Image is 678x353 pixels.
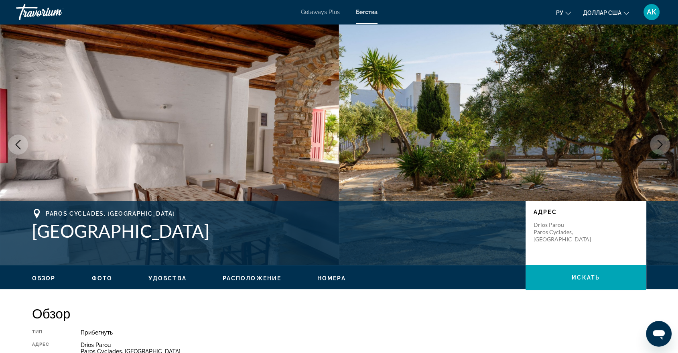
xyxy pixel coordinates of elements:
[556,10,563,16] font: ру
[301,9,340,15] a: Getaways Plus
[46,210,175,217] span: Paros Cyclades, [GEOGRAPHIC_DATA]
[148,275,187,282] span: Удобства
[356,9,378,15] a: Бегства
[92,275,112,282] button: Фото
[646,321,672,347] iframe: Кнопка запуска окна обмена сообщениями
[8,135,28,155] button: Previous image
[583,7,629,18] button: Изменить валюту
[526,265,646,290] button: искать
[92,275,112,282] span: Фото
[32,220,518,241] h1: [GEOGRAPHIC_DATA]
[32,329,61,336] div: Тип
[647,8,656,16] font: АК
[32,275,56,282] span: Обзор
[223,275,281,282] button: Расположение
[534,221,598,243] p: Drios Parou Paros Cyclades, [GEOGRAPHIC_DATA]
[148,275,187,282] button: Удобства
[32,275,56,282] button: Обзор
[32,305,646,321] h2: Обзор
[223,275,281,282] span: Расположение
[583,10,621,16] font: доллар США
[317,275,346,282] button: Номера
[534,209,638,215] p: Адрес
[317,275,346,282] span: Номера
[81,329,646,336] div: Прибегнуть
[16,2,96,22] a: Травориум
[556,7,571,18] button: Изменить язык
[641,4,662,20] button: Меню пользователя
[650,135,670,155] button: Next image
[572,274,600,281] span: искать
